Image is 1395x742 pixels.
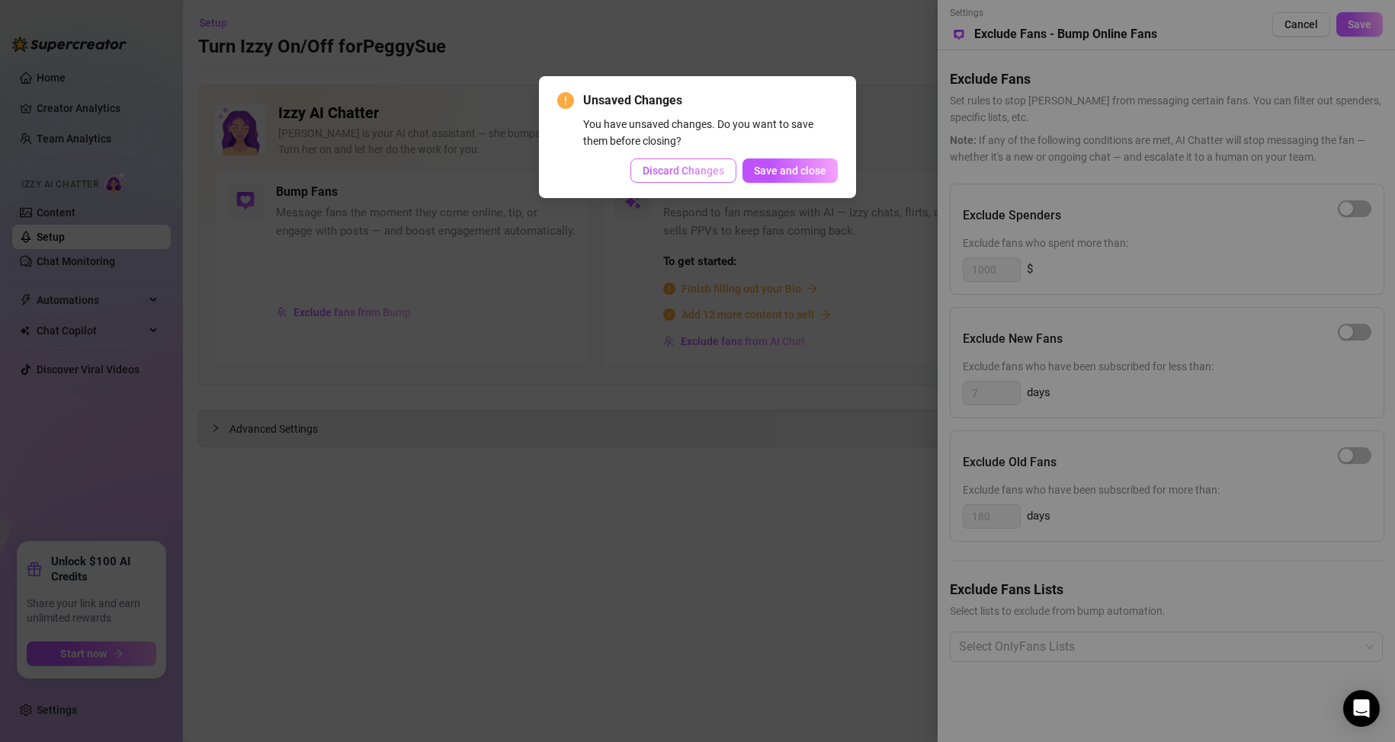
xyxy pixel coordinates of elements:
[754,165,826,177] span: Save and close
[742,158,838,183] button: Save and close
[557,92,574,109] span: exclamation-circle
[583,116,838,149] div: You have unsaved changes. Do you want to save them before closing?
[1343,690,1380,727] div: Open Intercom Messenger
[583,91,838,110] span: Unsaved Changes
[643,165,724,177] span: Discard Changes
[630,158,736,183] button: Discard Changes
